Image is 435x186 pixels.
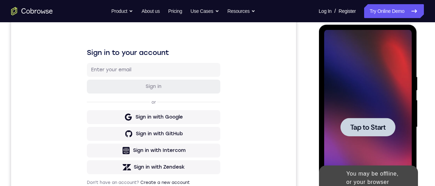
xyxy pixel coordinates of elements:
[125,130,172,137] div: Sign in with GitHub
[112,4,133,18] button: Product
[124,114,172,121] div: Sign in with Google
[364,4,424,18] a: Try Online Demo
[190,4,219,18] button: Use Cases
[122,147,174,154] div: Sign in with Intercom
[76,144,209,157] button: Sign in with Intercom
[319,4,331,18] a: Log In
[76,48,209,57] h1: Sign in to your account
[11,7,53,15] a: Go to the home page
[334,7,336,15] span: /
[139,99,146,105] p: or
[141,4,159,18] a: About us
[80,66,205,73] input: Enter your email
[76,160,209,174] button: Sign in with Zendesk
[339,4,356,18] a: Register
[123,164,174,171] div: Sign in with Zendesk
[76,127,209,141] button: Sign in with GitHub
[22,93,76,112] button: Tap to Start
[228,4,256,18] button: Resources
[168,4,182,18] a: Pricing
[76,110,209,124] button: Sign in with Google
[31,99,67,106] span: Tap to Start
[129,180,179,185] a: Create a new account
[76,180,209,185] p: Don't have an account?
[76,80,209,94] button: Sign in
